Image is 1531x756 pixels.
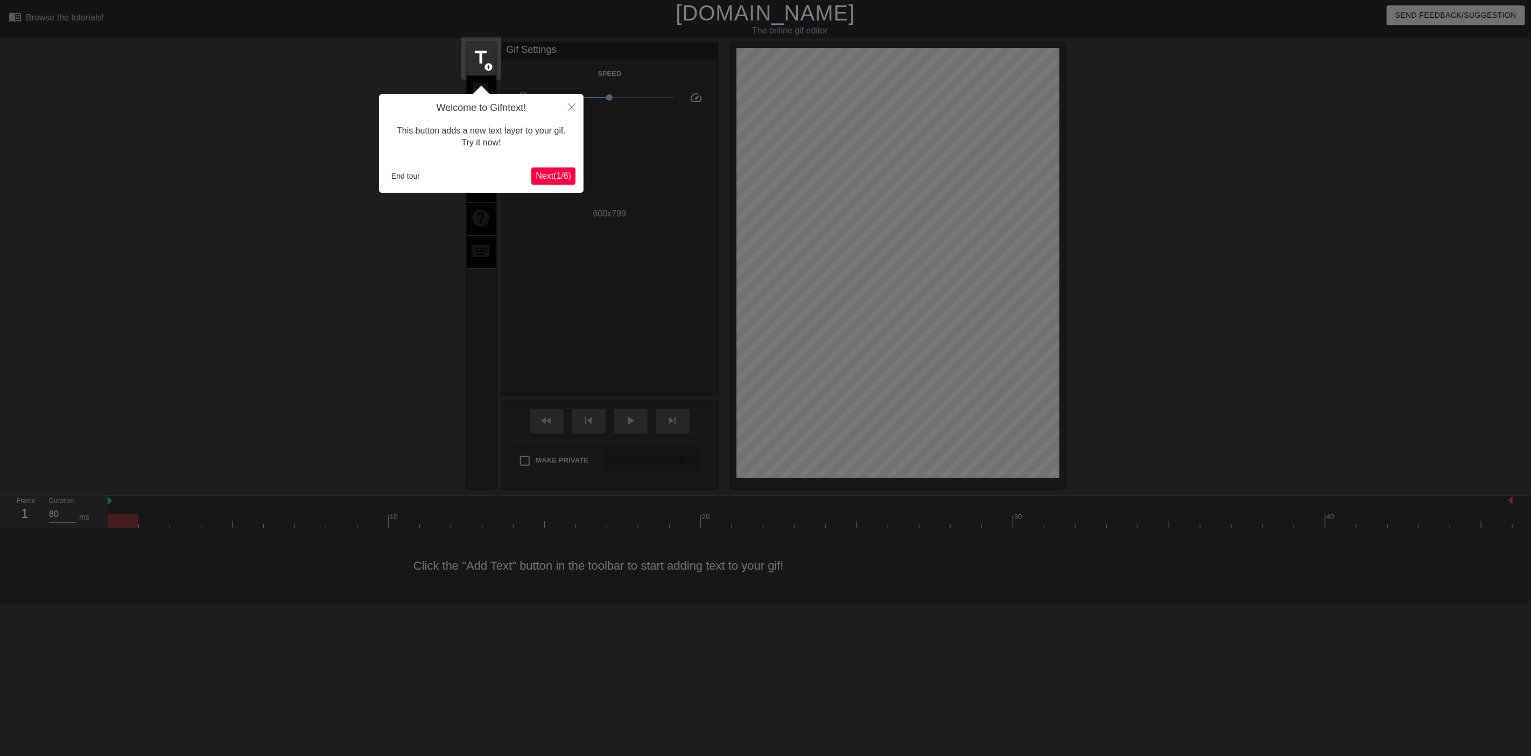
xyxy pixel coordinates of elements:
button: Close [560,94,584,119]
span: Next ( 1 / 6 ) [536,171,571,180]
button: End tour [387,168,424,184]
h4: Welcome to Gifntext! [387,102,575,114]
button: Next [531,167,575,185]
div: This button adds a new text layer to your gif. Try it now! [387,114,575,160]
